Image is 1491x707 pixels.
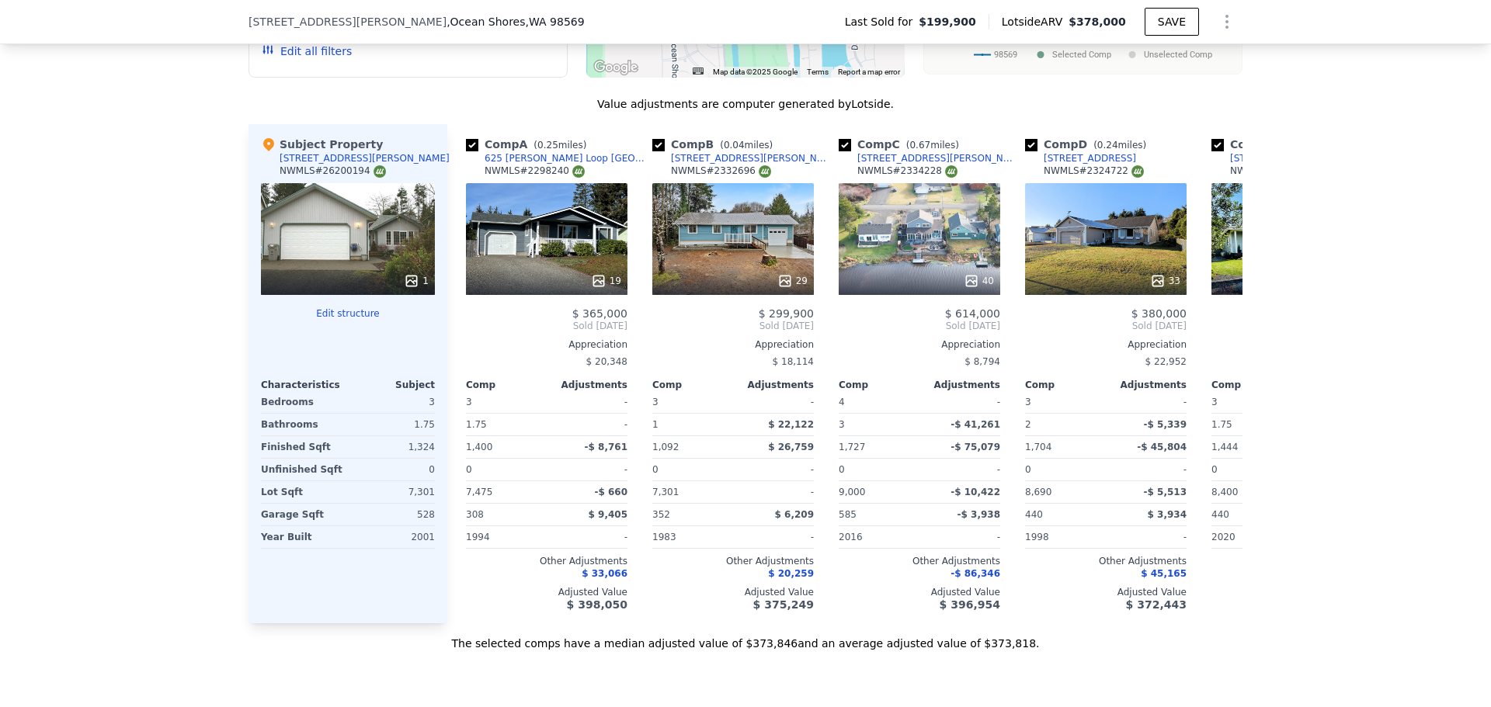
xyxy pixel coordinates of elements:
[923,459,1000,480] div: -
[261,414,345,435] div: Bathrooms
[1230,152,1322,165] div: [STREET_ADDRESS]
[1002,14,1069,29] span: Lotside ARV
[447,14,584,29] span: , Ocean Shores
[839,442,865,452] span: 1,727
[713,68,798,76] span: Map data ©2025 Google
[1211,414,1289,435] div: 1.75
[839,338,1000,351] div: Appreciation
[1230,165,1330,178] div: NWMLS # 2313541
[1137,442,1187,452] span: -$ 45,804
[1131,165,1144,178] img: NWMLS Logo
[466,414,544,435] div: 1.75
[466,152,646,165] a: 625 [PERSON_NAME] Loop [GEOGRAPHIC_DATA]
[1211,397,1218,407] span: 3
[591,273,621,289] div: 19
[1109,526,1187,548] div: -
[768,442,814,452] span: $ 26,759
[671,152,832,165] div: [STREET_ADDRESS][PERSON_NAME]
[994,50,1017,60] text: 98569
[652,137,779,152] div: Comp B
[1025,586,1187,598] div: Adjusted Value
[351,391,435,413] div: 3
[839,137,965,152] div: Comp C
[839,320,1000,332] span: Sold [DATE]
[567,598,627,611] span: $ 398,050
[652,586,814,598] div: Adjusted Value
[1109,459,1187,480] div: -
[940,598,1000,611] span: $ 396,954
[527,140,593,151] span: ( miles)
[466,526,544,548] div: 1994
[261,459,345,480] div: Unfinished Sqft
[964,356,1000,367] span: $ 8,794
[652,379,733,391] div: Comp
[280,165,386,178] div: NWMLS # 26200194
[404,273,429,289] div: 1
[945,165,958,178] img: NWMLS Logo
[1025,320,1187,332] span: Sold [DATE]
[1106,379,1187,391] div: Adjustments
[1145,356,1187,367] span: $ 22,952
[839,586,1000,598] div: Adjusted Value
[466,487,492,497] span: 7,475
[1211,586,1373,598] div: Adjusted Value
[714,140,779,151] span: ( miles)
[550,459,627,480] div: -
[466,320,627,332] span: Sold [DATE]
[351,436,435,458] div: 1,324
[1211,509,1229,520] span: 440
[466,397,472,407] span: 3
[590,57,641,78] a: Open this area in Google Maps (opens a new window)
[572,165,585,178] img: NWMLS Logo
[773,356,814,367] span: $ 18,114
[261,526,345,548] div: Year Built
[753,598,814,611] span: $ 375,249
[351,526,435,548] div: 2001
[652,509,670,520] span: 352
[1211,6,1242,37] button: Show Options
[466,464,472,475] span: 0
[374,165,386,178] img: NWMLS Logo
[652,555,814,567] div: Other Adjustments
[857,165,958,178] div: NWMLS # 2334228
[923,526,1000,548] div: -
[261,436,345,458] div: Finished Sqft
[839,526,916,548] div: 2016
[351,459,435,480] div: 0
[839,397,845,407] span: 4
[736,391,814,413] div: -
[1025,414,1103,435] div: 2
[652,152,832,165] a: [STREET_ADDRESS][PERSON_NAME]
[919,379,1000,391] div: Adjustments
[1025,487,1051,497] span: 8,690
[964,273,994,289] div: 40
[951,442,1000,452] span: -$ 75,079
[1025,137,1152,152] div: Comp D
[1141,568,1187,579] span: $ 45,165
[1144,419,1187,430] span: -$ 5,339
[733,379,814,391] div: Adjustments
[1211,487,1238,497] span: 8,400
[736,526,814,548] div: -
[572,307,627,320] span: $ 365,000
[280,152,450,165] div: [STREET_ADDRESS][PERSON_NAME]
[768,568,814,579] span: $ 20,259
[1211,379,1292,391] div: Comp
[586,356,627,367] span: $ 20,348
[1211,555,1373,567] div: Other Adjustments
[526,16,585,28] span: , WA 98569
[594,487,627,497] span: -$ 660
[759,165,771,178] img: NWMLS Logo
[1044,165,1144,178] div: NWMLS # 2324722
[1211,442,1238,452] span: 1,444
[466,509,484,520] span: 308
[550,414,627,435] div: -
[485,152,646,165] div: 625 [PERSON_NAME] Loop [GEOGRAPHIC_DATA]
[839,152,1019,165] a: [STREET_ADDRESS][PERSON_NAME]
[1211,152,1322,165] a: [STREET_ADDRESS]
[1025,442,1051,452] span: 1,704
[261,391,345,413] div: Bedrooms
[1131,307,1187,320] span: $ 380,000
[919,14,976,29] span: $199,900
[262,43,352,59] button: Edit all filters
